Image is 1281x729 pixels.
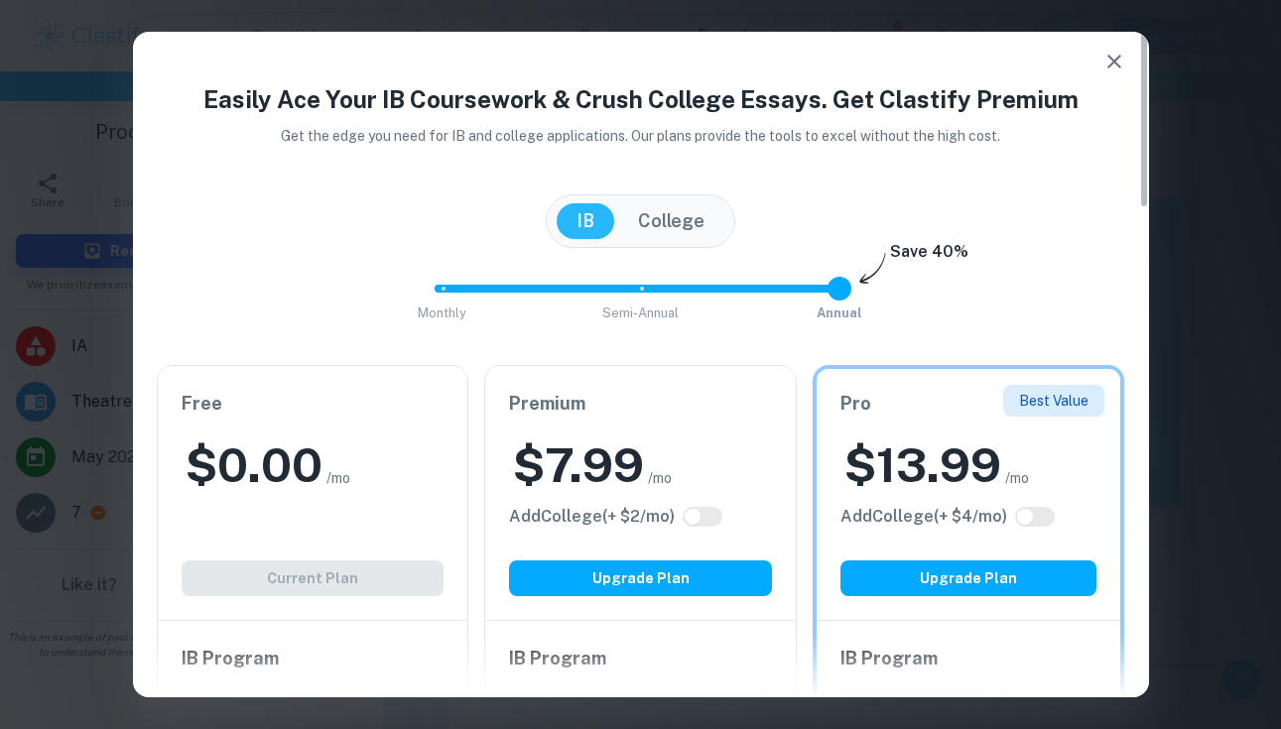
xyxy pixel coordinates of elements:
span: Semi-Annual [602,305,679,320]
button: IB [557,203,614,239]
p: Best Value [1019,390,1089,412]
h4: Easily Ace Your IB Coursework & Crush College Essays. Get Clastify Premium [157,81,1125,117]
h6: Click to see all the additional College features. [509,505,675,529]
button: College [618,203,724,239]
h6: Premium [509,390,772,418]
h2: $ 0.00 [186,433,322,497]
h6: Free [182,390,445,418]
span: /mo [1005,467,1029,489]
h2: $ 13.99 [844,433,1001,497]
span: Annual [817,305,862,320]
h6: Pro [840,390,1097,418]
span: /mo [648,467,672,489]
p: Get the edge you need for IB and college applications. Our plans provide the tools to excel witho... [253,125,1028,147]
button: Upgrade Plan [840,560,1097,596]
span: Monthly [418,305,466,320]
h6: Save 40% [890,240,968,274]
h2: $ 7.99 [513,433,644,497]
button: Upgrade Plan [509,560,772,596]
img: subscription-arrow.svg [859,252,886,286]
h6: Click to see all the additional College features. [840,505,1007,529]
span: /mo [326,467,350,489]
